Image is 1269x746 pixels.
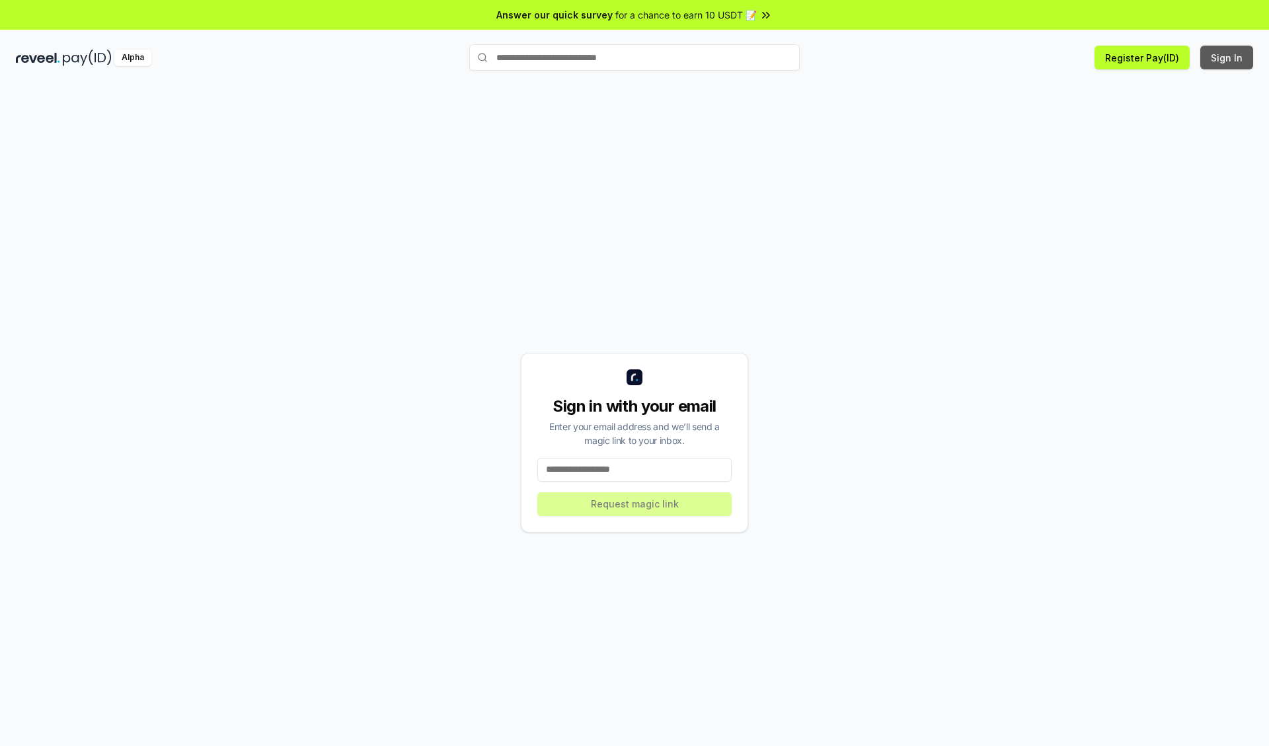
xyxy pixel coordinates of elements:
[1095,46,1190,69] button: Register Pay(ID)
[627,369,642,385] img: logo_small
[114,50,151,66] div: Alpha
[615,8,757,22] span: for a chance to earn 10 USDT 📝
[63,50,112,66] img: pay_id
[16,50,60,66] img: reveel_dark
[496,8,613,22] span: Answer our quick survey
[537,396,732,417] div: Sign in with your email
[537,420,732,447] div: Enter your email address and we’ll send a magic link to your inbox.
[1200,46,1253,69] button: Sign In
